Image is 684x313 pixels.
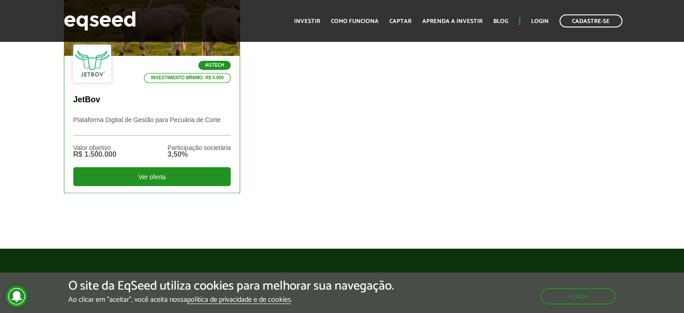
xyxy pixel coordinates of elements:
[73,95,231,105] p: JetBov
[422,18,483,24] a: Aprenda a investir
[73,167,231,186] div: Ver oferta
[294,18,320,24] a: Investir
[198,61,231,70] p: Agtech
[187,296,291,304] a: política de privacidade e de cookies
[531,18,549,24] a: Login
[389,18,411,24] a: Captar
[541,288,616,304] button: Aceitar
[331,18,379,24] a: Como funciona
[73,116,231,136] p: Plataforma Digital de Gestão para Pecuária de Corte
[493,18,508,24] a: Blog
[144,73,231,83] p: Investimento mínimo: R$ 5.000
[68,295,394,304] p: Ao clicar em "aceitar", você aceita nossa .
[167,145,231,151] div: Participação societária
[73,151,116,158] div: R$ 1.500.000
[559,14,622,27] a: Cadastre-se
[167,151,231,158] div: 3,50%
[73,145,116,151] div: Valor objetivo
[64,9,136,33] img: EqSeed
[68,279,394,293] h5: O site da EqSeed utiliza cookies para melhorar sua navegação.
